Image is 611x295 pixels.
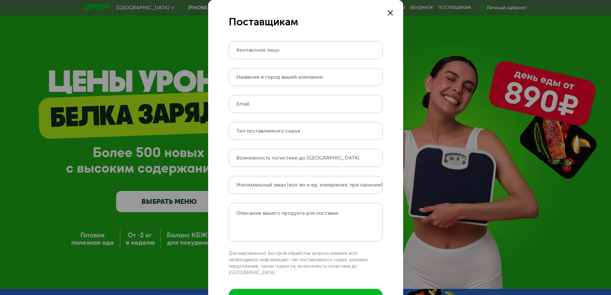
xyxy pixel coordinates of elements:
label: Минимальный заказ (кол-во и ед. измерения, при наличии) [236,183,383,187]
div: Поставщикам [229,15,383,28]
label: Email [236,102,249,106]
label: Тип поставляемого сырья [236,129,300,133]
label: Название и город вашей компании [236,75,323,79]
label: Возможность логистики до [GEOGRAPHIC_DATA] [236,156,359,160]
label: Контактное лицо [236,48,279,52]
label: Описание вашего продукта для поставки [236,210,338,216]
p: Для максимально быстрой обработки запроса укажите всю необходимую информацию: тип поставляемого с... [229,250,383,276]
